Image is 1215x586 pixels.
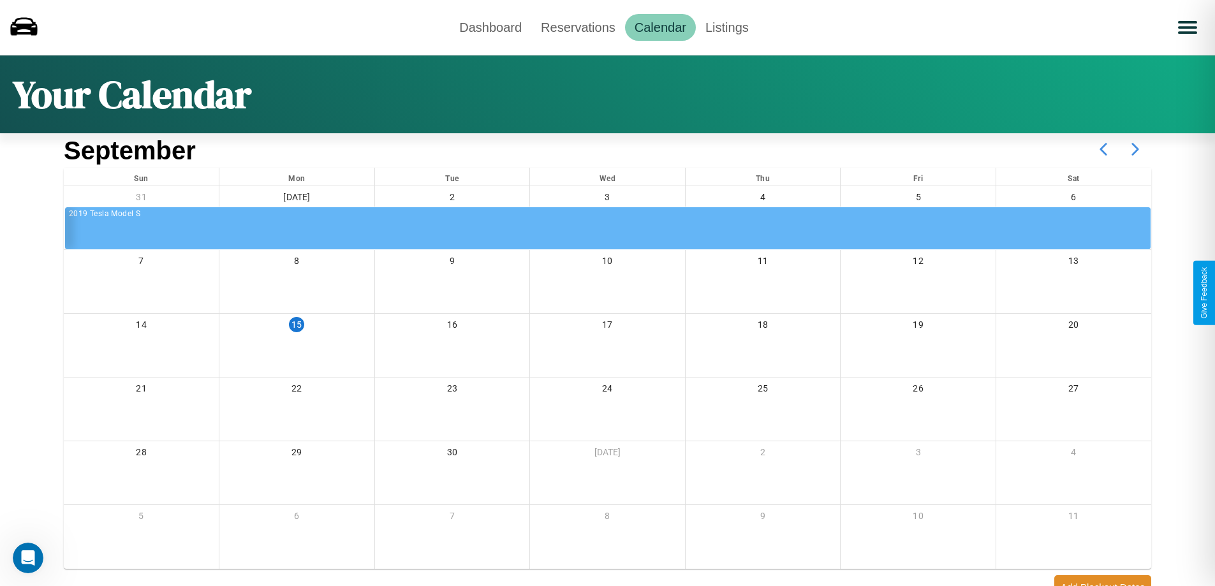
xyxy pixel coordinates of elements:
[841,250,996,276] div: 12
[996,168,1151,186] div: Sat
[696,14,758,41] a: Listings
[375,505,530,531] div: 7
[375,314,530,340] div: 16
[219,441,374,467] div: 29
[375,168,530,186] div: Tue
[530,250,685,276] div: 10
[64,441,219,467] div: 28
[530,168,685,186] div: Wed
[841,377,996,404] div: 26
[450,14,531,41] a: Dashboard
[64,377,219,404] div: 21
[1170,10,1205,45] button: Open menu
[219,505,374,531] div: 6
[219,186,374,212] div: [DATE]
[375,250,530,276] div: 9
[219,377,374,404] div: 22
[686,250,841,276] div: 11
[13,543,43,573] iframe: Intercom live chat
[686,441,841,467] div: 2
[219,168,374,186] div: Mon
[64,136,196,165] h2: September
[530,186,685,212] div: 3
[64,250,219,276] div: 7
[530,441,685,467] div: [DATE]
[686,377,841,404] div: 25
[625,14,696,41] a: Calendar
[64,168,219,186] div: Sun
[686,168,841,186] div: Thu
[375,377,530,404] div: 23
[530,505,685,531] div: 8
[996,250,1151,276] div: 13
[375,186,530,212] div: 2
[531,14,625,41] a: Reservations
[375,441,530,467] div: 30
[13,68,251,121] h1: Your Calendar
[530,314,685,340] div: 17
[686,314,841,340] div: 18
[530,377,685,404] div: 24
[841,441,996,467] div: 3
[686,186,841,212] div: 4
[219,250,374,276] div: 8
[841,186,996,212] div: 5
[996,441,1151,467] div: 4
[996,314,1151,340] div: 20
[686,505,841,531] div: 9
[64,505,219,531] div: 5
[69,208,1148,221] div: 2019 Tesla Model S
[841,505,996,531] div: 10
[289,317,304,332] div: 15
[996,505,1151,531] div: 11
[64,186,219,212] div: 31
[841,168,996,186] div: Fri
[996,377,1151,404] div: 27
[1200,267,1209,319] div: Give Feedback
[64,314,219,340] div: 14
[841,314,996,340] div: 19
[996,186,1151,212] div: 6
